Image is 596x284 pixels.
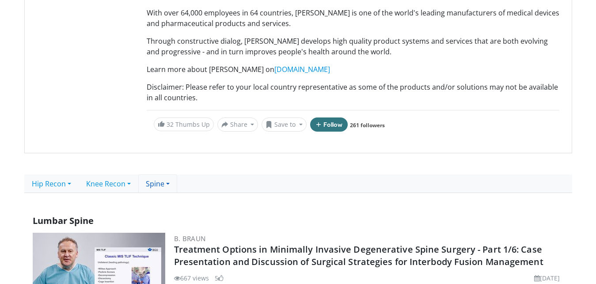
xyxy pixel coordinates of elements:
a: 261 followers [350,121,385,129]
a: B. Braun [174,234,206,243]
a: Knee Recon [79,174,138,193]
button: Share [217,117,258,132]
p: Disclaimer: Please refer to your local country representative as some of the products and/or solu... [147,82,559,103]
p: Through constructive dialog, [PERSON_NAME] develops high quality product systems and services tha... [147,36,559,57]
button: Save to [262,117,307,132]
span: Lumbar Spine [33,215,94,227]
p: With over 64,000 employees in 64 countries, [PERSON_NAME] is one of the world's leading manufactu... [147,8,559,29]
a: [DOMAIN_NAME] [274,64,330,74]
li: 5 [215,273,224,283]
span: 32 [167,120,174,129]
li: 667 views [174,273,209,283]
a: 32 Thumbs Up [154,117,214,131]
p: Learn more about [PERSON_NAME] on [147,64,559,75]
li: [DATE] [534,273,560,283]
a: Spine [138,174,177,193]
a: Hip Recon [24,174,79,193]
a: Treatment Options in Minimally Invasive Degenerative Spine Surgery - Part 1/6: Case Presentation ... [174,243,543,268]
button: Follow [310,117,348,132]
